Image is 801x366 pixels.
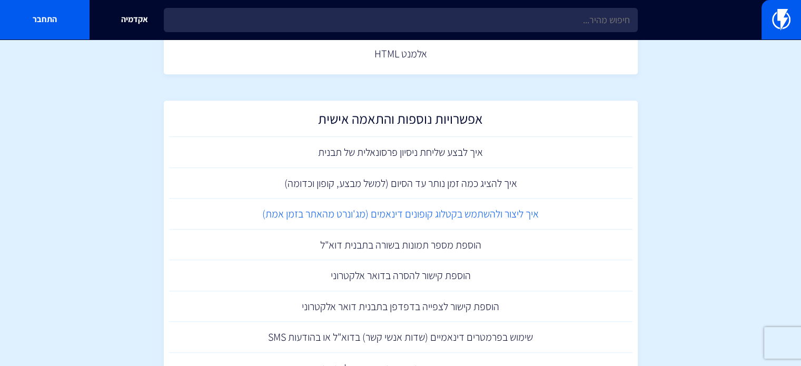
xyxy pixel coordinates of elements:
[169,199,632,230] a: איך ליצור ולהשתמש בקטלוג קופונים דינאמים (מג'ונרט מהאתר בזמן אמת)
[169,106,632,137] a: אפשרויות נוספות והתאמה אישית
[169,230,632,261] a: הוספת מספר תמונות בשורה בתבנית דוא"ל
[169,260,632,291] a: הוספת קישור להסרה בדואר אלקטרוני
[169,168,632,199] a: איך להציג כמה זמן נותר עד הסיום (למשל מבצע, קופון וכדומה)
[169,322,632,353] a: שימוש בפרמטרים דינאמיים (שדות אנשי קשר) בדוא"ל או בהודעות SMS
[169,291,632,322] a: הוספת קישור לצפייה בדפדפן בתבנית דואר אלקטרוני
[169,137,632,168] a: איך לבצע שליחת ניסיון פרסונאלית של תבנית
[164,8,638,32] input: חיפוש מהיר...
[169,38,632,70] a: אלמנט HTML
[174,111,627,132] h2: אפשרויות נוספות והתאמה אישית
